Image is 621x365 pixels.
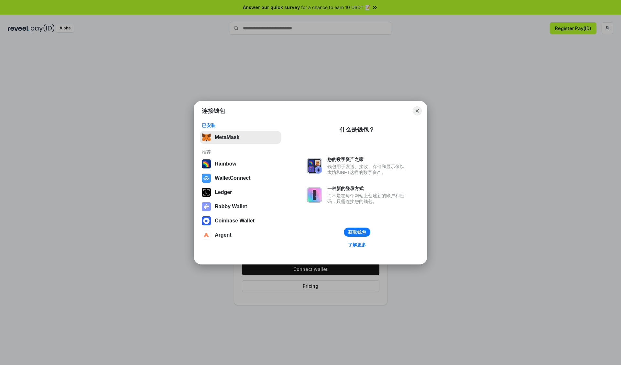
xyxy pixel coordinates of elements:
[215,161,236,167] div: Rainbow
[202,149,279,155] div: 推荐
[202,133,211,142] img: svg+xml,%3Csvg%20fill%3D%22none%22%20height%3D%2233%22%20viewBox%3D%220%200%2035%2033%22%20width%...
[215,189,232,195] div: Ledger
[202,188,211,197] img: svg+xml,%3Csvg%20xmlns%3D%22http%3A%2F%2Fwww.w3.org%2F2000%2Fsvg%22%20width%3D%2228%22%20height%3...
[200,172,281,185] button: WalletConnect
[344,241,370,249] a: 了解更多
[200,229,281,242] button: Argent
[327,164,408,175] div: 钱包用于发送、接收、存储和显示像以太坊和NFT这样的数字资产。
[344,228,370,237] button: 获取钱包
[340,126,375,134] div: 什么是钱包？
[215,134,239,140] div: MetaMask
[200,200,281,213] button: Rabby Wallet
[202,231,211,240] img: svg+xml,%3Csvg%20width%3D%2228%22%20height%3D%2228%22%20viewBox%3D%220%200%2028%2028%22%20fill%3D...
[200,186,281,199] button: Ledger
[348,242,366,248] div: 了解更多
[202,159,211,168] img: svg+xml,%3Csvg%20width%3D%22120%22%20height%3D%22120%22%20viewBox%3D%220%200%20120%20120%22%20fil...
[215,232,232,238] div: Argent
[215,218,255,224] div: Coinbase Wallet
[327,186,408,191] div: 一种新的登录方式
[215,204,247,209] div: Rabby Wallet
[202,123,279,128] div: 已安装
[202,174,211,183] img: svg+xml,%3Csvg%20width%3D%2228%22%20height%3D%2228%22%20viewBox%3D%220%200%2028%2028%22%20fill%3D...
[327,193,408,204] div: 而不是在每个网站上创建新的账户和密码，只需连接您的钱包。
[202,202,211,211] img: svg+xml,%3Csvg%20xmlns%3D%22http%3A%2F%2Fwww.w3.org%2F2000%2Fsvg%22%20fill%3D%22none%22%20viewBox...
[348,229,366,235] div: 获取钱包
[215,175,251,181] div: WalletConnect
[307,158,322,174] img: svg+xml,%3Csvg%20xmlns%3D%22http%3A%2F%2Fwww.w3.org%2F2000%2Fsvg%22%20fill%3D%22none%22%20viewBox...
[202,216,211,225] img: svg+xml,%3Csvg%20width%3D%2228%22%20height%3D%2228%22%20viewBox%3D%220%200%2028%2028%22%20fill%3D...
[202,107,225,115] h1: 连接钱包
[307,187,322,203] img: svg+xml,%3Csvg%20xmlns%3D%22http%3A%2F%2Fwww.w3.org%2F2000%2Fsvg%22%20fill%3D%22none%22%20viewBox...
[200,157,281,170] button: Rainbow
[200,214,281,227] button: Coinbase Wallet
[413,106,422,115] button: Close
[327,156,408,162] div: 您的数字资产之家
[200,131,281,144] button: MetaMask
